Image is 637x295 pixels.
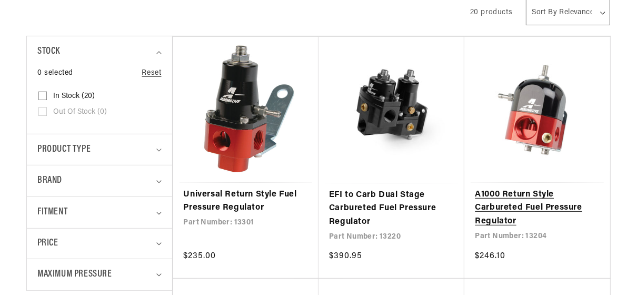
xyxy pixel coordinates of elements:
[37,229,162,259] summary: Price
[37,205,67,220] span: Fitment
[475,188,599,229] a: A1000 Return Style Carbureted Fuel Pressure Regulator
[37,67,73,79] span: 0 selected
[53,92,95,101] span: In stock (20)
[37,173,62,189] span: Brand
[53,107,107,117] span: Out of stock (0)
[470,8,513,16] span: 20 products
[329,189,454,229] a: EFI to Carb Dual Stage Carbureted Fuel Pressure Regulator
[37,134,162,165] summary: Product type (0 selected)
[142,67,162,79] a: Reset
[37,259,162,290] summary: Maximum Pressure (0 selected)
[37,197,162,228] summary: Fitment (0 selected)
[184,188,308,215] a: Universal Return Style Fuel Pressure Regulator
[37,165,162,196] summary: Brand (0 selected)
[37,267,112,282] span: Maximum Pressure
[37,36,162,67] summary: Stock (0 selected)
[37,44,60,60] span: Stock
[37,237,58,251] span: Price
[37,142,91,158] span: Product type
